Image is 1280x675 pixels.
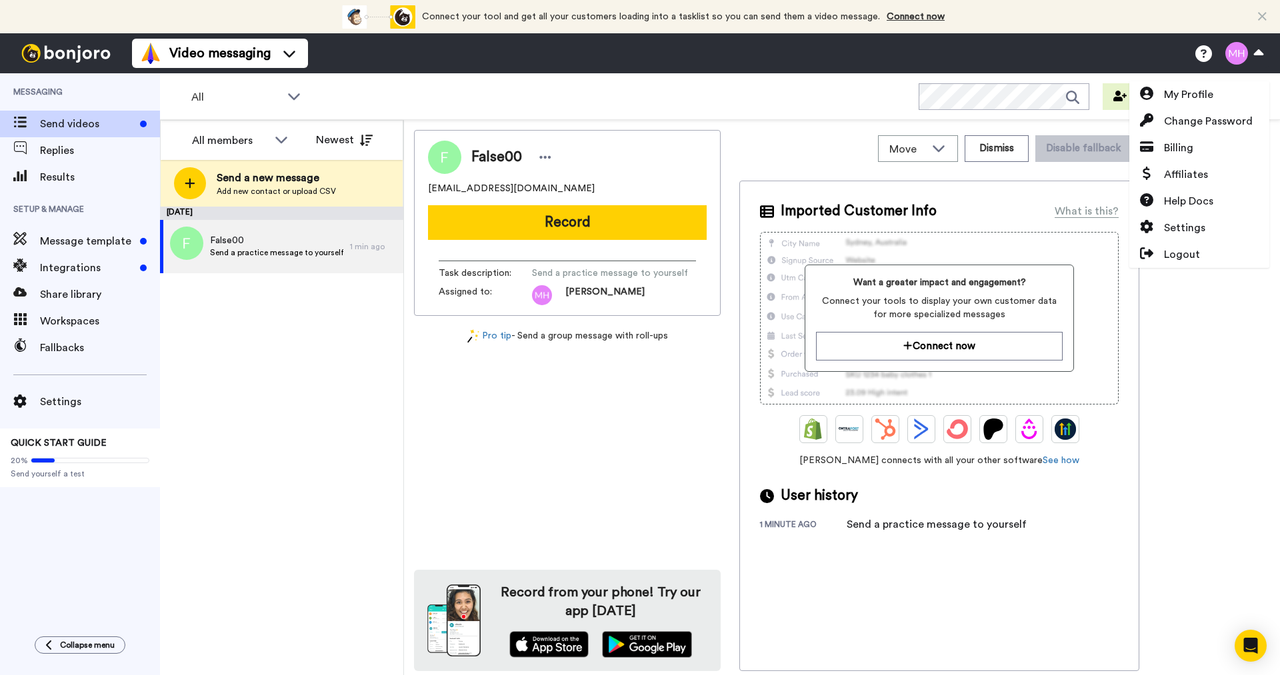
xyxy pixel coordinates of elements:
div: What is this? [1055,203,1119,219]
span: Task description : [439,267,532,280]
img: appstore [509,631,589,658]
span: Video messaging [169,44,271,63]
span: 20% [11,455,28,466]
span: Fallbacks [40,340,160,356]
a: Billing [1129,135,1269,161]
span: Billing [1164,140,1193,156]
img: Drip [1019,418,1040,440]
span: Send a new message [217,170,336,186]
button: Connect now [816,332,1062,360]
span: Replies [40,143,160,159]
span: Connect your tool and get all your customers loading into a tasklist so you can send them a video... [422,12,880,21]
span: Logout [1164,247,1200,263]
span: Assigned to: [439,285,532,305]
a: Pro tip [467,329,511,343]
span: Move [889,141,925,157]
img: Patreon [983,418,1004,440]
img: Shopify [803,418,824,440]
span: Share library [40,287,160,303]
img: ActiveCampaign [911,418,932,440]
img: download [427,584,481,656]
span: Change Password [1164,113,1253,129]
a: Settings [1129,215,1269,241]
div: Send a practice message to yourself [847,516,1027,532]
span: Want a greater impact and engagement? [816,276,1062,289]
div: [DATE] [160,207,403,220]
a: Connect now [887,12,945,21]
span: Results [40,169,160,185]
div: All members [192,133,268,149]
div: - Send a group message with roll-ups [414,329,721,343]
span: Integrations [40,260,135,276]
span: User history [781,486,858,506]
img: ConvertKit [947,418,968,440]
span: False00 [471,147,522,167]
img: playstore [602,631,692,658]
div: 1 min ago [350,241,397,252]
span: Affiliates [1164,167,1208,183]
span: Send yourself a test [11,468,149,479]
span: Settings [1164,220,1205,236]
a: Affiliates [1129,161,1269,188]
span: Settings [40,394,160,410]
span: Connect your tools to display your own customer data for more specialized messages [816,295,1062,321]
img: magic-wand.svg [467,329,479,343]
span: Send a practice message to yourself [532,267,688,280]
span: Imported Customer Info [781,201,937,221]
span: Help Docs [1164,193,1213,209]
div: animation [342,5,415,29]
span: Workspaces [40,313,160,329]
img: Image of False00 [428,141,461,174]
span: Message template [40,233,135,249]
a: Help Docs [1129,188,1269,215]
img: 40cd80cb-4786-40dd-92b6-faab7e6b13f3.png [532,285,552,305]
a: Logout [1129,241,1269,268]
span: My Profile [1164,87,1213,103]
img: GoHighLevel [1055,418,1076,440]
img: Ontraport [839,418,860,440]
span: Send a practice message to yourself [210,247,343,258]
span: [PERSON_NAME] connects with all your other software [760,454,1119,467]
div: Open Intercom Messenger [1235,630,1267,662]
a: Change Password [1129,108,1269,135]
button: Disable fallback [1035,135,1131,162]
button: Collapse menu [35,636,125,654]
img: f.png [170,227,203,260]
span: [PERSON_NAME] [565,285,645,305]
span: Add new contact or upload CSV [217,186,336,197]
span: False00 [210,234,343,247]
div: 1 minute ago [760,519,847,532]
img: Hubspot [875,418,896,440]
a: See how [1043,456,1079,465]
button: Invite [1103,83,1168,110]
span: Send videos [40,116,135,132]
span: All [191,89,281,105]
span: QUICK START GUIDE [11,438,107,448]
button: Record [428,205,707,240]
button: Newest [306,127,383,153]
span: [EMAIL_ADDRESS][DOMAIN_NAME] [428,182,595,195]
a: My Profile [1129,81,1269,108]
span: Collapse menu [60,640,115,650]
button: Dismiss [965,135,1029,162]
img: vm-color.svg [140,43,161,64]
img: bj-logo-header-white.svg [16,44,116,63]
h4: Record from your phone! Try our app [DATE] [494,583,707,620]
